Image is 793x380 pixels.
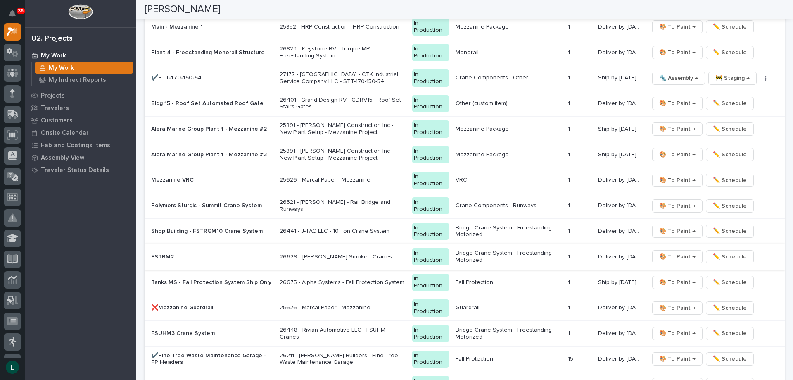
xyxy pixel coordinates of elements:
span: 🔩 Assembly → [659,73,698,83]
p: 15 [568,354,575,363]
p: 1 [568,252,572,261]
span: ✏️ Schedule [713,277,747,287]
tr: Tanks MS - Fall Protection System Ship Only26675 - Alpha Systems - Fall Protection SystemIn Produ... [145,270,785,295]
p: Deliver by 9/22/25 [598,226,644,235]
p: Tanks MS - Fall Protection System Ship Only [151,279,273,286]
button: 🎨 To Paint → [652,122,703,136]
p: Deliver by 9/22/25 [598,201,644,209]
p: Mezzanine Package [456,24,561,31]
p: Traveler Status Details [41,167,109,174]
p: Fab and Coatings Items [41,142,110,149]
p: ❌Mezzanine Guardrail [151,304,273,311]
div: In Production [412,248,449,265]
button: ✏️ Schedule [706,199,754,213]
div: In Production [412,299,449,317]
p: Ship by [DATE] [598,124,638,133]
p: Alera Marine Group Plant 1 - Mezzanine #2 [151,126,273,133]
span: ✏️ Schedule [713,22,747,32]
span: 🎨 To Paint → [659,354,696,364]
p: Mezzanine Package [456,126,561,133]
p: Guardrail [456,304,561,311]
button: 🎨 To Paint → [652,97,703,110]
span: 🎨 To Paint → [659,201,696,211]
h2: [PERSON_NAME] [145,3,221,15]
p: Crane Components - Other [456,74,561,81]
p: Bridge Crane System - Freestanding Motorized [456,327,561,341]
button: 🎨 To Paint → [652,225,703,238]
button: ✏️ Schedule [706,327,754,340]
button: 🚧 Staging → [708,72,757,85]
tr: Polymers Sturgis - Summit Crane System26321 - [PERSON_NAME] - Rail Bridge and RunwaysIn Productio... [145,193,785,219]
p: Deliver by 10/27/25 [598,354,644,363]
span: ✏️ Schedule [713,150,747,160]
div: In Production [412,223,449,240]
span: 🎨 To Paint → [659,252,696,262]
button: ✏️ Schedule [706,20,754,33]
a: Assembly View [25,151,136,164]
div: In Production [412,44,449,61]
p: Assembly View [41,154,84,162]
p: 1 [568,201,572,209]
span: ✏️ Schedule [713,124,747,134]
button: 🎨 To Paint → [652,199,703,213]
p: 1 [568,150,572,158]
tr: Plant 4 - Freestanding Monorail Structure26824 - Keystone RV - Torque MP Freestanding SystemIn Pr... [145,40,785,65]
div: In Production [412,95,449,112]
tr: FSTRM226629 - [PERSON_NAME] Smoke - CranesIn ProductionBridge Crane System - Freestanding Motoriz... [145,244,785,270]
span: ✏️ Schedule [713,252,747,262]
button: 🎨 To Paint → [652,250,703,263]
button: 🎨 To Paint → [652,148,703,161]
p: Deliver by 9/22/25 [598,252,644,261]
button: 🎨 To Paint → [652,174,703,187]
button: ✏️ Schedule [706,97,754,110]
p: Deliver by [DATE] [598,22,644,31]
span: 🎨 To Paint → [659,303,696,313]
div: In Production [412,274,449,291]
p: 26448 - Rivian Automotive LLC - FSUHM Cranes [280,327,406,341]
p: 26441 - J-TAC LLC - 10 Ton Crane System [280,228,406,235]
button: ✏️ Schedule [706,301,754,315]
p: 25626 - Marcal Paper - Mezzanine [280,304,406,311]
p: Bridge Crane System - Freestanding Motorized [456,250,561,264]
span: ✏️ Schedule [713,98,747,108]
p: 36 [18,8,24,14]
span: ✏️ Schedule [713,175,747,185]
p: 25891 - [PERSON_NAME] Construction Inc - New Plant Setup - Mezzanine Project [280,122,406,136]
p: 1 [568,98,572,107]
a: Projects [25,89,136,102]
p: Bldg 15 - Roof Set Automated Roof Gate [151,100,273,107]
p: 1 [568,48,572,56]
span: ✏️ Schedule [713,48,747,57]
div: In Production [412,325,449,342]
p: Projects [41,92,65,100]
div: 02. Projects [31,34,73,43]
tr: FSUHM3 Crane System26448 - Rivian Automotive LLC - FSUHM CranesIn ProductionBridge Crane System -... [145,321,785,347]
span: 🎨 To Paint → [659,277,696,287]
p: 26824 - Keystone RV - Torque MP Freestanding System [280,45,406,60]
button: ✏️ Schedule [706,352,754,366]
button: ✏️ Schedule [706,122,754,136]
div: In Production [412,146,449,163]
tr: Main - Mezzanine 125852 - HRP Construction - HRP ConstructionIn ProductionMezzanine Package11 Del... [145,14,785,40]
p: ✔️STT-170-150-54 [151,74,273,81]
p: 1 [568,303,572,311]
div: In Production [412,197,449,215]
p: Travelers [41,105,69,112]
span: ✏️ Schedule [713,201,747,211]
button: ✏️ Schedule [706,174,754,187]
p: 26211 - [PERSON_NAME] Builders - Pine Tree Waste Maintenance Garage [280,352,406,366]
p: Bridge Crane System - Freestanding Motorized [456,225,561,239]
button: 🎨 To Paint → [652,352,703,366]
p: Ship by [DATE] [598,150,638,158]
a: My Work [25,49,136,62]
div: In Production [412,351,449,368]
p: 1 [568,328,572,337]
p: 26401 - Grand Design RV - GDRV15 - Roof Set Stairs Gates [280,97,406,111]
img: Workspace Logo [68,4,93,19]
p: 25852 - HRP Construction - HRP Construction [280,24,406,31]
p: 1 [568,73,572,81]
p: 1 [568,175,572,184]
tr: ❌Mezzanine Guardrail25626 - Marcal Paper - MezzanineIn ProductionGuardrail11 Deliver by [DATE]Del... [145,295,785,321]
p: My Work [49,65,74,72]
p: Fall Protection [456,356,561,363]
